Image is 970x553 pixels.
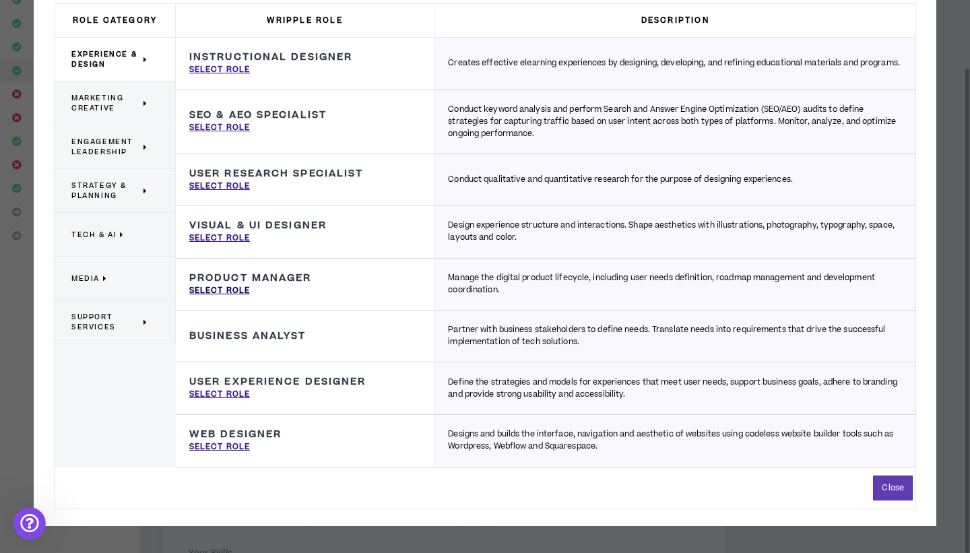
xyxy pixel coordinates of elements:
[71,137,140,157] span: Engagement Leadership
[189,232,250,245] p: Select Role
[86,441,96,452] button: Start recording
[11,413,258,436] textarea: Message…
[22,183,127,191] div: [PERSON_NAME] • [DATE]
[22,158,210,172] div: [PERSON_NAME]
[71,93,140,113] span: Marketing Creative
[189,220,327,232] h3: Visual & UI Designer
[448,104,901,140] p: Conduct keyword analysis and perform Search and Answer Engine Optimization (SEO/AEO) audits to de...
[71,273,100,284] span: Media
[11,77,259,209] div: Morgan says…
[176,4,434,37] h3: Wripple Role
[448,220,901,244] p: Design experience structure and interactions. Shape aesthetics with illustrations, photography, t...
[65,7,153,17] h1: [PERSON_NAME]
[189,181,250,193] p: Select Role
[71,230,117,240] span: Tech & AI
[448,377,901,401] p: Define the strategies and models for experiences that meet user needs, support business goals, ad...
[21,441,32,452] button: Upload attachment
[211,5,236,31] button: Home
[22,106,210,119] div: Welcome to Wripple 🙌
[231,436,253,457] button: Send a message…
[189,389,250,401] p: Select Role
[71,312,140,332] span: Support Services
[189,64,250,76] p: Select Role
[64,441,75,452] button: Gif picker
[11,77,221,180] div: Hey there 👋Welcome to Wripple 🙌Take a look around! If you have any questions, just reply to this ...
[448,174,793,186] p: Conduct qualitative and quantitative research for the purpose of designing experiences.
[13,507,46,540] iframe: Intercom live chat
[9,5,34,31] button: go back
[189,272,312,284] h3: Product Manager
[65,17,125,30] p: Active 4h ago
[448,428,901,453] p: Designs and builds the interface, navigation and aesthetic of websites using codeless website bui...
[38,7,60,29] img: Profile image for Morgan
[189,441,250,453] p: Select Role
[55,4,176,37] h3: Role Category
[71,49,140,69] span: Experience & Design
[71,181,140,201] span: Strategy & Planning
[873,476,913,500] button: Close
[448,57,900,69] p: Creates effective elearning experiences by designing, developing, and refining educational materi...
[189,376,366,388] h3: User Experience Designer
[189,51,352,63] h3: Instructional Designer
[189,285,250,297] p: Select Role
[448,324,901,348] p: Partner with business stakeholders to define needs. Translate needs into requirements that drive ...
[189,330,306,342] h3: Business Analyst
[22,125,210,152] div: Take a look around! If you have any questions, just reply to this message.
[189,168,363,180] h3: User Research Specialist
[236,5,261,30] div: Close
[189,122,250,134] p: Select Role
[434,4,915,37] h3: Description
[42,441,53,452] button: Emoji picker
[22,86,210,99] div: Hey there 👋
[189,428,282,441] h3: Web Designer
[448,272,901,296] p: Manage the digital product lifecycle, including user needs definition, roadmap management and dev...
[189,109,327,121] h3: SEO & AEO Specialist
